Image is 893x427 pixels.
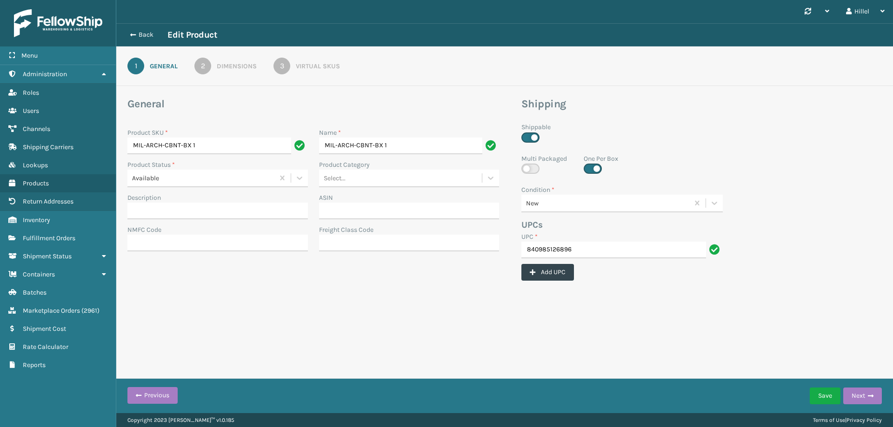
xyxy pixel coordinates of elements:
[217,61,257,71] div: Dimensions
[127,160,175,170] label: Product Status
[125,31,167,39] button: Back
[127,58,144,74] div: 1
[813,413,882,427] div: |
[23,343,68,351] span: Rate Calculator
[810,388,840,404] button: Save
[23,89,39,97] span: Roles
[521,185,554,195] label: Condition
[23,289,47,296] span: Batches
[23,270,55,278] span: Containers
[843,388,882,404] button: Next
[319,193,333,203] label: ASIN
[23,216,50,224] span: Inventory
[319,160,370,170] label: Product Category
[23,125,50,133] span: Channels
[81,307,100,315] span: ( 2961 )
[194,58,211,74] div: 2
[127,97,499,111] h3: General
[521,122,551,132] label: Shippable
[319,128,341,138] label: Name
[150,61,178,71] div: General
[23,70,67,78] span: Administration
[23,161,48,169] span: Lookups
[521,154,567,164] label: Multi Packaged
[127,413,234,427] p: Copyright 2023 [PERSON_NAME]™ v 1.0.185
[23,325,66,333] span: Shipment Cost
[23,143,73,151] span: Shipping Carriers
[273,58,290,74] div: 3
[127,193,161,203] label: Description
[23,107,39,115] span: Users
[319,225,373,235] label: Freight Class Code
[521,232,538,242] label: UPC
[23,307,80,315] span: Marketplace Orders
[526,198,690,208] div: New
[23,234,75,242] span: Fulfillment Orders
[23,197,73,205] span: Return Addresses
[132,173,275,183] div: Available
[584,154,618,164] label: One Per Box
[23,179,49,187] span: Products
[127,128,168,138] label: Product SKU
[127,225,161,235] label: NMFC Code
[324,173,346,183] div: Select...
[521,220,543,230] b: UPCs
[127,387,178,404] button: Previous
[23,252,72,260] span: Shipment Status
[14,9,102,37] img: logo
[23,361,46,369] span: Reports
[846,417,882,423] a: Privacy Policy
[21,52,38,59] span: Menu
[296,61,340,71] div: Virtual SKUs
[813,417,845,423] a: Terms of Use
[521,97,829,111] h3: Shipping
[521,264,574,281] button: Add UPC
[167,29,217,40] h3: Edit Product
